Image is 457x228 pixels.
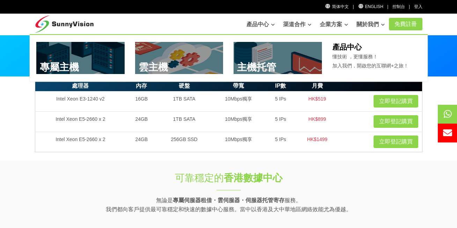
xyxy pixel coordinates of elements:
[295,81,339,91] th: 月費
[157,91,211,111] td: 1TB SATA
[356,17,385,31] a: 關於我們
[414,4,422,9] a: 登入
[266,132,295,152] td: 5 IPs
[224,172,282,183] strong: 香港數據中心
[374,95,418,108] a: 立即登記購買
[211,81,266,91] th: 帶寬
[211,111,266,132] td: 10Mbps獨享
[157,111,211,132] td: 1TB SATA
[387,3,388,10] li: |
[126,81,157,91] th: 內存
[126,111,157,132] td: 24GB
[358,4,383,9] a: English
[295,132,339,152] td: HK$1499
[246,17,275,31] a: 產品中心
[157,81,211,91] th: 硬盤
[332,43,362,51] b: 產品中心
[35,81,126,91] th: 處理器
[126,132,157,152] td: 24GB
[266,111,295,132] td: 5 IPs
[30,34,428,82] div: 產品中心
[409,3,410,10] li: |
[35,111,126,132] td: Intel Xeon E5-2660 x 2
[112,171,345,185] h1: 可靠穩定的
[374,115,418,128] a: 立即登記購買
[320,17,348,31] a: 企業方案
[374,135,418,148] a: 立即登記購買
[173,197,285,203] strong: 專屬伺服器租借・雲伺服器・伺服器托管寄存
[295,111,339,132] td: HK$899
[266,91,295,111] td: 5 IPs
[389,18,422,30] a: 免費註冊
[157,132,211,152] td: 256GB SSD
[35,196,422,214] p: 無論是 服務。 我們都向客戶提供最可靠穩定和快速的數據中心服務。當中以香港及大中華地區網絡效能尤為優越。
[266,81,295,91] th: IP數
[35,132,126,152] td: Intel Xeon E5-2660 x 2
[325,4,349,9] a: 简体中文
[283,17,311,31] a: 渠道合作
[353,3,354,10] li: |
[392,4,405,9] a: 控制台
[332,54,408,68] span: 懂技術 ，更懂服務！ 加入我們，開啟您的互聯網+之旅！
[211,132,266,152] td: 10Mbps獨享
[35,91,126,111] td: Intel Xeon E3-1240 v2
[126,91,157,111] td: 16GB
[295,91,339,111] td: HK$519
[211,91,266,111] td: 10Mbps獨享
